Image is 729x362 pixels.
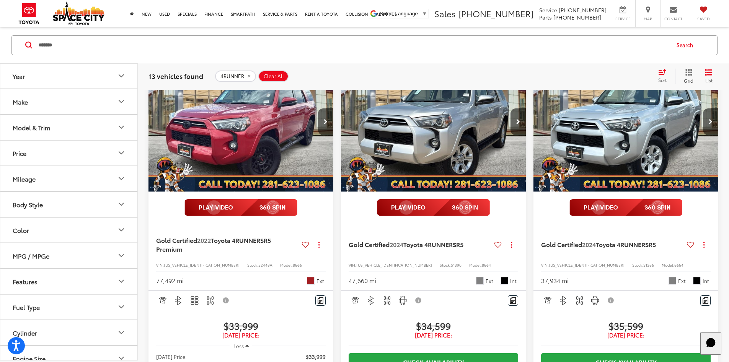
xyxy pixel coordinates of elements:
div: 2024 Toyota 4RUNNER SR5 0 [341,52,527,192]
span: [DATE] Price: [541,331,711,339]
span: List [705,77,713,83]
span: VIN: [541,262,549,268]
span: Gold Certified [349,240,390,249]
img: Bluetooth® [366,296,376,305]
span: Map [639,16,656,21]
button: remove 4RUNNER [215,70,256,82]
span: Toyota 4RUNNER [211,236,260,244]
div: Body Style [117,200,126,209]
button: Body StyleBody Style [0,192,138,216]
span: 52448A [258,262,272,268]
a: 2024 Toyota 4RUNNER SR52024 Toyota 4RUNNER SR52024 Toyota 4RUNNER SR52024 Toyota 4RUNNER SR5 [533,52,719,192]
span: 2022 [197,236,211,244]
div: 77,492 mi [156,276,184,285]
img: full motion video [184,199,297,216]
img: Adaptive Cruise Control [350,296,360,305]
div: Price [13,149,26,156]
img: full motion video [377,199,490,216]
button: Next image [318,108,333,135]
div: Body Style [13,200,43,208]
span: 2024 [582,240,596,249]
span: Service [614,16,631,21]
span: Model: [662,262,674,268]
div: 47,660 mi [349,276,376,285]
span: [US_VEHICLE_IDENTIFICATION_NUMBER] [164,262,240,268]
button: CylinderCylinder [0,320,138,345]
span: [DATE] Price: [349,331,518,339]
button: Search [669,35,704,54]
div: Model & Trim [13,123,50,131]
span: VIN: [156,262,164,268]
button: View Disclaimer [605,292,618,308]
span: Contact [664,16,682,21]
span: [DATE] Price: [156,353,187,360]
span: dropdown dots [511,242,512,248]
span: Grid [684,77,693,84]
span: Service [539,6,557,14]
img: Adaptive Cruise Control [158,296,167,305]
img: Android Auto [590,296,600,305]
a: Select Language​ [380,11,427,16]
a: Gold Certified2024Toyota 4RUNNERSR5 [349,240,491,249]
span: Model: [469,262,482,268]
img: 3rd Row Seating [190,296,199,305]
a: 2022 Toyota 4RUNNER SR5 Premium2022 Toyota 4RUNNER SR5 Premium2022 Toyota 4RUNNER SR5 Premium2022... [148,52,334,192]
div: Year [117,71,126,80]
button: Model & TrimModel & Trim [0,115,138,139]
span: 4RUNNER [220,73,244,79]
img: 2024 Toyota 4RUNNER SR5 [533,52,719,192]
span: Black / Red [693,277,701,285]
span: Saved [695,16,712,21]
span: Select Language [380,11,418,16]
span: VIN: [349,262,356,268]
div: MPG / MPGe [13,252,49,259]
button: Actions [312,238,326,251]
button: Actions [697,238,711,251]
span: Sort [658,77,667,83]
button: MileageMileage [0,166,138,191]
button: Actions [505,238,518,251]
div: Color [13,226,29,233]
div: 37,934 mi [541,276,569,285]
span: dropdown dots [318,242,320,248]
img: Bluetooth® [559,296,568,305]
span: Stock: [440,262,451,268]
img: 4WD/AWD [205,296,215,305]
input: Search by Make, Model, or Keyword [38,36,669,54]
span: Barcelona Red Met. [307,277,315,285]
div: 2022 Toyota 4RUNNER SR5 Premium 0 [148,52,334,192]
button: Select sort value [654,68,675,84]
div: 2024 Toyota 4RUNNER SR5 0 [533,52,719,192]
button: ColorColor [0,217,138,242]
div: Mileage [13,175,36,182]
button: Comments [315,295,326,306]
div: Cylinder [117,328,126,337]
span: SR5 Premium [156,236,271,253]
span: [PHONE_NUMBER] [458,7,534,20]
img: Comments [510,297,516,304]
span: Black / Red [501,277,508,285]
button: PricePrice [0,140,138,165]
div: Features [13,277,38,285]
button: Fuel TypeFuel Type [0,294,138,319]
span: 13 vehicles found [148,71,203,80]
span: Clear All [264,73,284,79]
span: Toyota 4RUNNER [596,240,645,249]
span: [US_VEHICLE_IDENTIFICATION_NUMBER] [356,262,432,268]
button: Comments [700,295,711,306]
span: 8664 [674,262,683,268]
div: Cylinder [13,329,37,336]
span: Sales [434,7,456,20]
div: Color [117,225,126,234]
span: Parts [539,13,552,21]
span: dropdown dots [703,242,705,248]
span: Toyota 4RUNNER [403,240,453,249]
span: S1390 [451,262,462,268]
span: ▼ [422,11,427,16]
a: Gold Certified2024Toyota 4RUNNERSR5 [541,240,684,249]
span: 2024 [390,240,403,249]
button: Comments [508,295,518,306]
a: 2024 Toyota 4RUNNER SR52024 Toyota 4RUNNER SR52024 Toyota 4RUNNER SR52024 Toyota 4RUNNER SR5 [341,52,527,192]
